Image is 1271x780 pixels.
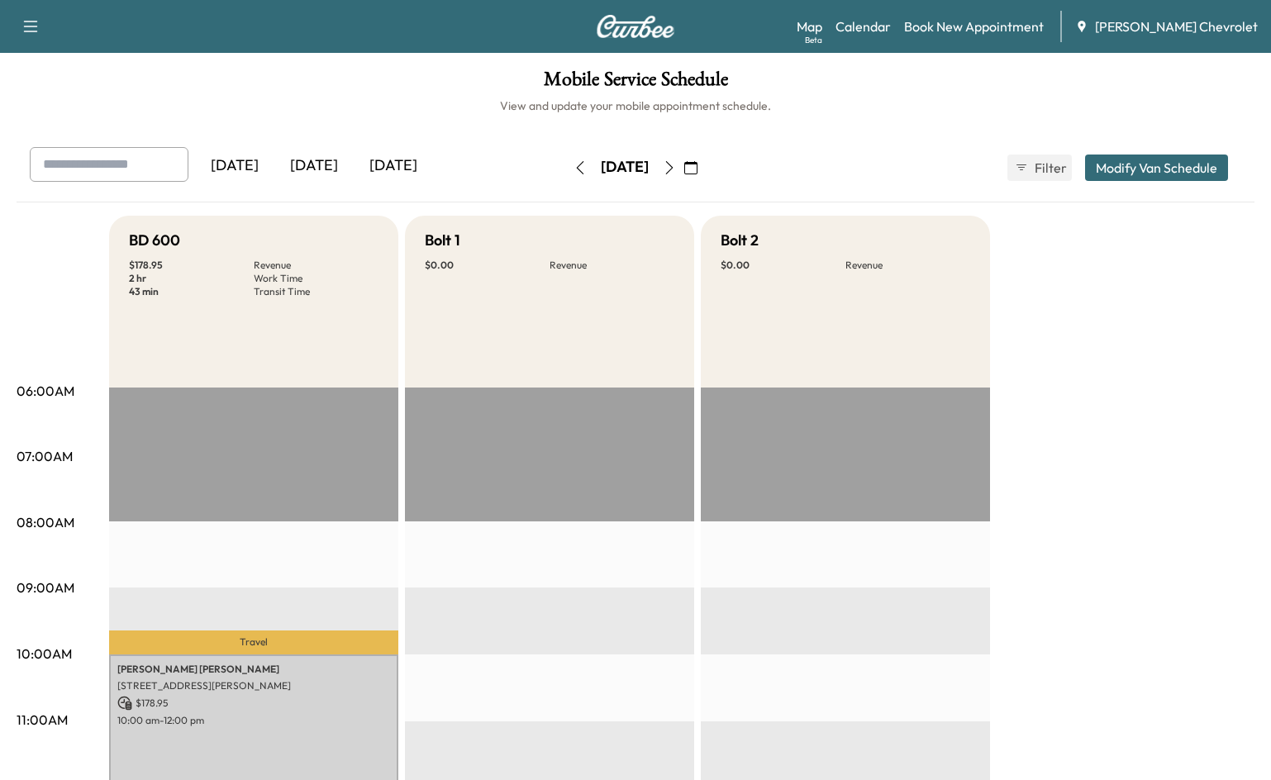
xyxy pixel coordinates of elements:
p: 09:00AM [17,578,74,597]
p: Work Time [254,272,378,285]
p: $ 0.00 [425,259,550,272]
a: MapBeta [797,17,822,36]
p: [STREET_ADDRESS][PERSON_NAME] [117,679,390,692]
h1: Mobile Service Schedule [17,69,1254,97]
p: Revenue [254,259,378,272]
p: 07:00AM [17,446,73,466]
div: [DATE] [195,147,274,185]
h6: View and update your mobile appointment schedule. [17,97,1254,114]
p: 06:00AM [17,381,74,401]
p: 08:00AM [17,512,74,532]
button: Modify Van Schedule [1085,155,1228,181]
img: Curbee Logo [596,15,675,38]
div: Beta [805,34,822,46]
h5: Bolt 2 [721,229,759,252]
a: Book New Appointment [904,17,1044,36]
p: $ 0.00 [721,259,845,272]
div: [DATE] [354,147,433,185]
h5: Bolt 1 [425,229,460,252]
p: 43 min [129,285,254,298]
p: $ 178.95 [129,259,254,272]
div: [DATE] [274,147,354,185]
p: Transit Time [254,285,378,298]
p: 11:00AM [17,710,68,730]
a: Calendar [835,17,891,36]
h5: BD 600 [129,229,180,252]
p: $ 178.95 [117,696,390,711]
p: Revenue [550,259,674,272]
p: 10:00AM [17,644,72,663]
p: 10:00 am - 12:00 pm [117,714,390,727]
p: Travel [109,630,398,654]
span: Filter [1035,158,1064,178]
p: Revenue [845,259,970,272]
p: [PERSON_NAME] [PERSON_NAME] [117,663,390,676]
div: [DATE] [601,157,649,178]
button: Filter [1007,155,1072,181]
p: 2 hr [129,272,254,285]
span: [PERSON_NAME] Chevrolet [1095,17,1258,36]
